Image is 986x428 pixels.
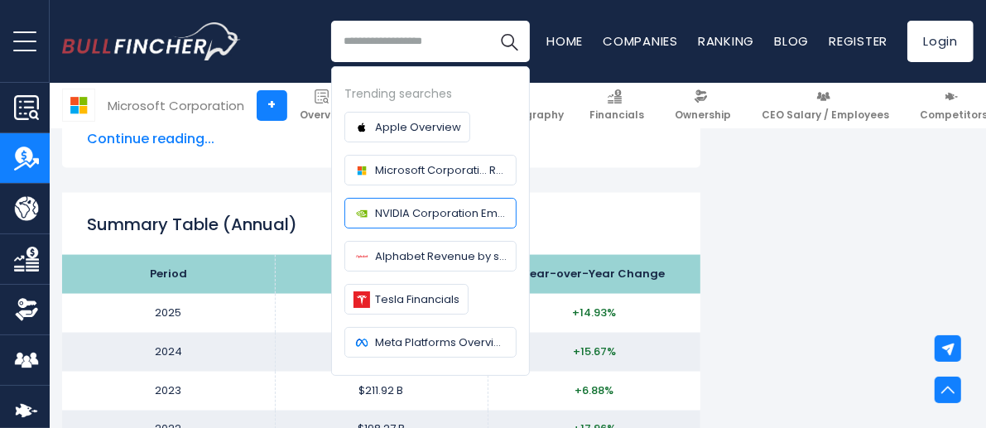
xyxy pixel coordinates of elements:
[774,32,809,50] a: Blog
[575,382,613,398] span: +6.88%
[573,344,616,359] span: +15.67%
[62,255,275,294] th: Period
[62,22,241,60] img: Bullfincher logo
[62,294,275,333] td: 2025
[62,22,240,60] a: Go to homepage
[62,333,275,372] td: 2024
[87,212,676,237] h2: Summary Table (Annual)
[698,32,754,50] a: Ranking
[344,112,470,142] a: Apple Overview
[344,241,517,272] a: Alphabet Revenue by segment
[354,248,370,265] img: Company logo
[375,161,507,179] span: Microsoft Corporati... Revenue
[87,129,676,149] span: Continue reading...
[375,118,461,136] span: Apple Overview
[344,155,517,185] a: Microsoft Corporati... Revenue
[275,255,488,294] th: Revenue
[354,162,370,179] img: Company logo
[354,205,370,222] img: Company logo
[754,83,897,128] a: CEO Salary / Employees
[300,108,348,122] span: Overview
[257,90,287,121] a: +
[14,297,39,322] img: Ownership
[344,284,469,315] a: Tesla Financials
[375,291,459,308] span: Tesla Financials
[375,204,507,222] span: NVIDIA Corporation Employees
[344,198,517,228] a: NVIDIA Corporation Employees
[354,334,370,351] img: Company logo
[589,108,644,122] span: Financials
[375,334,507,351] span: Meta Platforms Overview
[667,83,738,128] a: Ownership
[344,327,517,358] a: Meta Platforms Overview
[62,372,275,411] td: 2023
[354,119,370,136] img: Company logo
[829,32,887,50] a: Register
[344,84,517,103] div: Trending searches
[603,32,678,50] a: Companies
[275,333,488,372] td: $245.12 B
[675,108,731,122] span: Ownership
[108,96,244,115] div: Microsoft Corporation
[63,89,94,121] img: MSFT logo
[488,21,530,62] button: Search
[546,32,583,50] a: Home
[907,21,974,62] a: Login
[354,291,370,308] img: Company logo
[582,83,652,128] a: Financials
[292,83,355,128] a: Overview
[275,372,488,411] td: $211.92 B
[762,108,889,122] span: CEO Salary / Employees
[572,305,616,320] span: +14.93%
[375,248,507,265] span: Alphabet Revenue by segment
[488,255,700,294] th: Year-over-Year Change
[275,294,488,333] td: $281.72 B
